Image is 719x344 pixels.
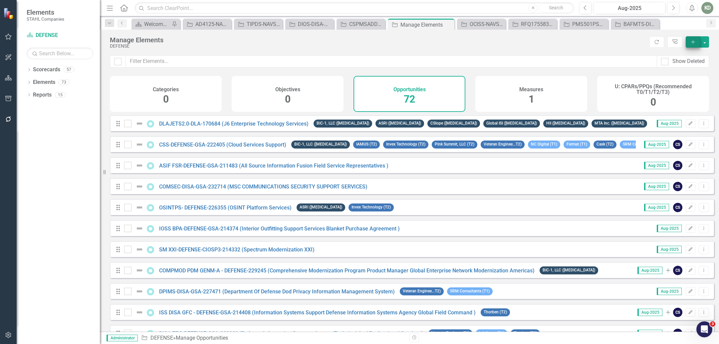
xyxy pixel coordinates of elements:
div: CS [673,182,682,191]
span: Aug-2025 [657,246,682,253]
span: CSlope ([MEDICAL_DATA]) [427,120,480,127]
h4: Categories [153,87,179,93]
h4: Opportunities [393,87,426,93]
a: ASIF FSR-DEFENSE-GSA-211483 (All Source Information Fusion Field Service Representatives ) [159,163,388,169]
div: TIPDS-NAVSEA-SEAPORT-253058: TECHNOLOGY AND INFRASTRUCTURE PROTECTION DIVISION SUPPORT (SEAPORT NXG) [247,20,281,28]
img: Not Defined [135,141,143,149]
img: Not Defined [135,329,143,337]
a: SM XXI-DEFENSE-CIOSP3-214332 (Spectrum Modernization XXI) [159,246,315,253]
span: Administrator [107,335,138,341]
a: DIOS-DISA-DEFENSE-244259: DCMA IT OPERATIONS SUPPORT [287,20,332,28]
img: ClearPoint Strategy [3,7,15,19]
div: PMS501PSS-NSSC-SEAPORT-240845 (PMS 501 PROFESSIONAL SUPPORT SERVICES (SEAPORT NXG)) [572,20,606,28]
a: OSINTPS- DEFENSE-226355 (OSINT Platform Services) [159,204,292,211]
span: ASRI ([MEDICAL_DATA]) [375,120,424,127]
span: Aug-2025 [644,141,669,148]
a: COMSEC-DISA-GSA-232714 (MSC COMMUNICATIONS SECURITY SUPPORT SERVICES) [159,183,367,190]
img: Not Defined [135,203,143,211]
span: Aug-2025 [644,162,669,169]
a: DLAJETS2.0-DLA-170684 (J6 Enterprise Technology Services) [159,121,309,127]
div: RFQ1755832-AMC-CIO-GSAMAS (Army - G6 Modernization and Enterprise IT Support) [521,20,555,28]
div: DEFENSE [110,44,646,49]
img: Not Defined [135,266,143,274]
span: Veteran Enginee...T2) [428,329,472,337]
span: 0 [285,93,291,105]
div: Manage Elements [400,21,453,29]
img: website_grey.svg [11,17,16,23]
div: BAFMTS-DISA-DEFENSE-249458: BUDGET ANALYSIS FINANCIAL MANAGEMENT AND TECHNICAL SUPPORT [623,20,658,28]
h4: Objectives [275,87,300,93]
div: Keywords by Traffic [74,39,112,44]
span: BiC-1, LLC ([MEDICAL_DATA]) [291,141,350,148]
div: CS [673,308,682,317]
span: Elements [27,8,64,16]
img: logo_orange.svg [11,11,16,16]
h4: U: CPARs/PPQs (Recommended T0/T1/T2/T3) [601,84,705,95]
a: OCISS-NAVSUP-SEAPORT-251781: OCA CYBERSECURITY INSPECTION SUPPORT SERVICES (SEAPORT NXG) [459,20,504,28]
span: IAMUS (T2) [353,141,380,148]
span: 0 [163,93,169,105]
input: Filter Elements... [125,55,657,68]
div: 15 [55,92,66,98]
div: 73 [59,80,69,85]
span: ASRI ([MEDICAL_DATA]) [297,203,345,211]
a: Reports [33,91,52,99]
span: Search [549,5,563,10]
div: CS [673,140,682,149]
div: Show Deleted [672,58,705,65]
img: tab_domain_overview_orange.svg [18,39,23,44]
span: Fermat (T1) [564,141,590,148]
a: BAFMTS-DISA-DEFENSE-249458: BUDGET ANALYSIS FINANCIAL MANAGEMENT AND TECHNICAL SUPPORT [612,20,658,28]
span: Invex Technology (T2) [383,141,428,148]
div: CS [673,266,682,275]
div: CSPMSADD-NAVSEA-SEAPORT-226874: CUSTOMER SUPPORT AND PROGRAM MANAGEMENT SERVICES FOR THE AIR DOMI... [349,20,383,28]
a: COMPMOD PDM GENM-A - DEFENSE-229245 (Comprehensive Modernization Program Product Manager Global E... [159,267,535,274]
img: Not Defined [135,308,143,316]
span: Aug-2025 [644,204,669,211]
img: Not Defined [135,245,143,253]
a: PMS501PSS-NSSC-SEAPORT-240845 (PMS 501 PROFESSIONAL SUPPORT SERVICES (SEAPORT NXG)) [561,20,606,28]
div: DIOS-DISA-DEFENSE-244259: DCMA IT OPERATIONS SUPPORT [298,20,332,28]
img: Not Defined [135,224,143,232]
div: CS [673,203,682,212]
span: 72 [404,93,415,105]
a: Elements [33,79,55,86]
a: DEFENSE [27,32,93,39]
a: Welcome Page [133,20,170,28]
img: tab_keywords_by_traffic_grey.svg [66,39,72,44]
a: RFQ1755832-AMC-CIO-GSAMAS (Army - G6 Modernization and Enterprise IT Support) [510,20,555,28]
span: SRM Consultants (T1) [447,287,493,295]
a: IOSS BPA-DEFENSE-GSA-214374 (Interior Outfitting Support Services Blanket Purchase Agreement ) [159,225,400,232]
div: AD4125-NASC-SEAPORT-247190 (SMALL BUSINESS INNOVATION RESEARCH PROGRAM AD4125 PROGRAM MANAGEMENT ... [195,20,230,28]
button: KD [701,2,713,14]
span: Aug-2025 [637,309,662,316]
a: DEFENSE [150,335,173,341]
span: Aug-2025 [644,183,669,190]
div: Aug-2025 [596,4,663,12]
span: Veteran Enginee...T2) [481,141,525,148]
span: Aug-2025 [657,225,682,232]
span: BiC-1, LLC ([MEDICAL_DATA]) [540,266,598,274]
div: 57 [64,67,74,73]
img: Not Defined [135,162,143,170]
span: Thorben (T2) [511,329,540,337]
span: InfoSmart (T1) [476,329,507,337]
button: Aug-2025 [594,2,665,14]
span: NC Digital (T1) [528,141,560,148]
div: Welcome Page [144,20,170,28]
span: Veteran Enginee...T2) [400,287,444,295]
h4: Measures [519,87,543,93]
div: Manage Elements [110,36,646,44]
span: MTA Inc. ([MEDICAL_DATA]) [592,120,647,127]
button: Search [539,3,573,13]
span: Aug-2025 [657,288,682,295]
a: DPIMS-DISA-GSA-227471 (Department Of Defense Dod Privacy Information Management System) [159,288,395,295]
div: CS [673,161,682,170]
span: Aug-2025 [637,267,662,274]
img: Not Defined [135,120,143,128]
a: AD4125-NASC-SEAPORT-247190 (SMALL BUSINESS INNOVATION RESEARCH PROGRAM AD4125 PROGRAM MANAGEMENT ... [184,20,230,28]
span: 0 [650,96,656,108]
div: Domain: [DOMAIN_NAME] [17,17,73,23]
div: CS [673,329,682,338]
